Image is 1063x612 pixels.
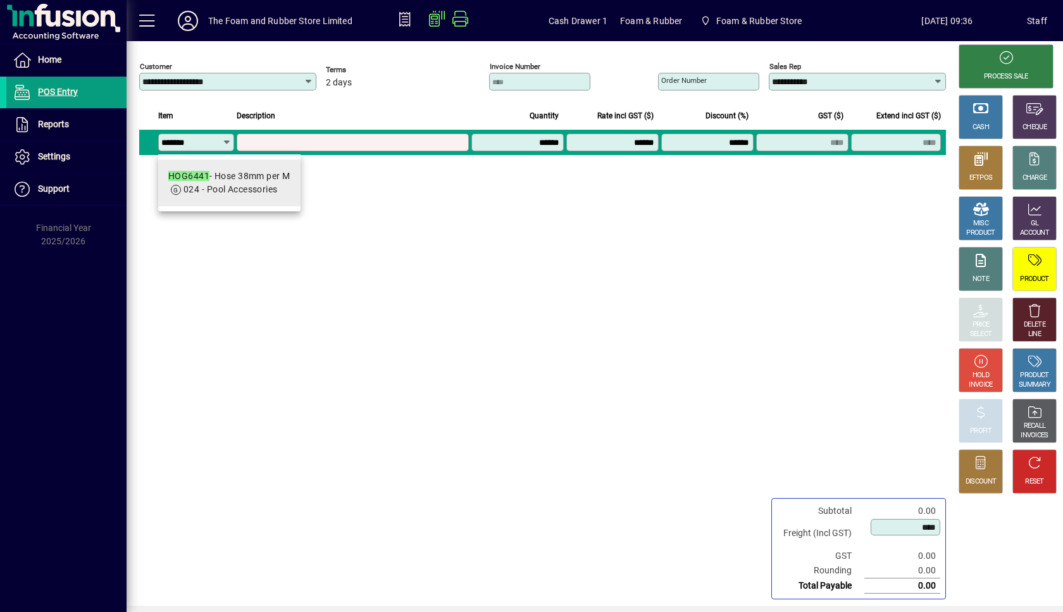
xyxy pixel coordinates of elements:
[38,54,61,65] span: Home
[777,563,864,578] td: Rounding
[864,549,940,563] td: 0.00
[695,9,807,32] span: Foam & Rubber Store
[1023,123,1047,132] div: CHEQUE
[237,109,275,123] span: Description
[1020,228,1049,238] div: ACCOUNT
[38,151,70,161] span: Settings
[1027,11,1047,31] div: Staff
[158,109,173,123] span: Item
[769,62,801,71] mat-label: Sales rep
[6,44,127,76] a: Home
[876,109,941,123] span: Extend incl GST ($)
[1031,219,1039,228] div: GL
[168,171,209,181] em: HOG6441
[864,563,940,578] td: 0.00
[6,141,127,173] a: Settings
[966,477,996,487] div: DISCOUNT
[549,11,607,31] span: Cash Drawer 1
[208,11,352,31] div: The Foam and Rubber Store Limited
[168,170,290,183] div: - Hose 38mm per M
[716,11,802,31] span: Foam & Rubber Store
[973,275,989,284] div: NOTE
[1019,380,1050,390] div: SUMMARY
[970,330,992,339] div: SELECT
[984,72,1028,82] div: PROCESS SALE
[326,78,352,88] span: 2 days
[183,184,278,194] span: 024 - Pool Accessories
[970,427,992,436] div: PROFIT
[1025,477,1044,487] div: RESET
[620,11,682,31] span: Foam & Rubber
[973,219,988,228] div: MISC
[1023,173,1047,183] div: CHARGE
[140,62,172,71] mat-label: Customer
[973,123,989,132] div: CASH
[777,578,864,594] td: Total Payable
[1020,275,1048,284] div: PRODUCT
[777,518,864,549] td: Freight (Incl GST)
[597,109,654,123] span: Rate incl GST ($)
[326,66,402,74] span: Terms
[973,371,989,380] div: HOLD
[777,504,864,518] td: Subtotal
[158,159,301,206] mat-option: HOG6441 - Hose 38mm per M
[38,119,69,129] span: Reports
[706,109,749,123] span: Discount (%)
[864,578,940,594] td: 0.00
[661,76,707,85] mat-label: Order number
[969,380,992,390] div: INVOICE
[966,228,995,238] div: PRODUCT
[969,173,993,183] div: EFTPOS
[38,87,78,97] span: POS Entry
[818,109,843,123] span: GST ($)
[1024,422,1046,431] div: RECALL
[530,109,559,123] span: Quantity
[1028,330,1041,339] div: LINE
[168,9,208,32] button: Profile
[973,320,990,330] div: PRICE
[864,504,940,518] td: 0.00
[1020,371,1048,380] div: PRODUCT
[777,549,864,563] td: GST
[6,173,127,205] a: Support
[6,109,127,141] a: Reports
[490,62,540,71] mat-label: Invoice number
[1024,320,1045,330] div: DELETE
[38,184,70,194] span: Support
[867,11,1027,31] span: [DATE] 09:36
[1021,431,1048,440] div: INVOICES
